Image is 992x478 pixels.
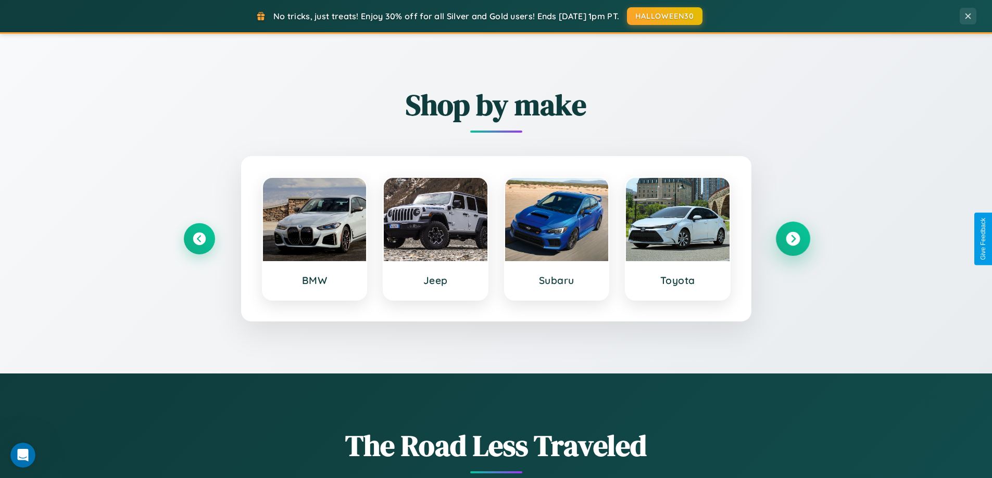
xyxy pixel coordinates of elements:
h3: Toyota [636,274,719,287]
h3: Subaru [516,274,598,287]
h3: BMW [273,274,356,287]
h3: Jeep [394,274,477,287]
span: No tricks, just treats! Enjoy 30% off for all Silver and Gold users! Ends [DATE] 1pm PT. [273,11,619,21]
div: Give Feedback [980,218,987,260]
button: HALLOWEEN30 [627,7,702,25]
iframe: Intercom live chat [10,443,35,468]
h2: Shop by make [184,85,809,125]
h1: The Road Less Traveled [184,425,809,466]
